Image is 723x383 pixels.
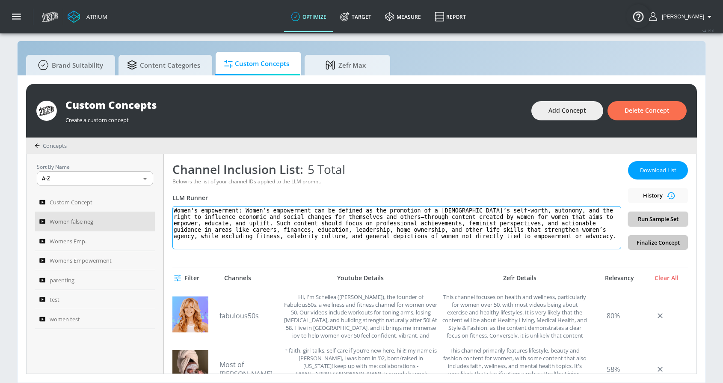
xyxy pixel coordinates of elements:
span: 5 Total [303,161,345,177]
div: Channels [224,274,251,282]
span: Content Categories [127,55,200,75]
div: Clear All [645,274,688,282]
div: Concepts [35,142,67,150]
div: Hi, I'm Schellea (Shelly), the founder of Fabulous50s, a wellness and fitness channel for women o... [284,293,438,338]
span: Womens Emp. [50,236,86,246]
a: parenting [35,270,155,290]
button: Delete Concept [607,101,687,120]
a: test [35,290,155,310]
div: Channel Inclusion List: [172,161,621,177]
button: Open Resource Center [626,4,650,28]
span: Brand Suitability [35,55,103,75]
div: Youtube Details [279,274,442,282]
a: Target [333,1,378,32]
a: measure [378,1,428,32]
div: LLM Runner [172,194,621,202]
span: Womens Empowerment [50,255,112,266]
div: A-Z [37,171,153,186]
a: optimize [284,1,333,32]
button: Add Concept [531,101,603,120]
div: Create a custom concept [65,112,523,124]
span: Custom Concept [50,197,92,207]
a: Custom Concept [35,192,155,212]
span: Download List [637,165,679,175]
span: test [50,294,59,305]
span: Filter [176,273,199,284]
span: Zefr Max [313,55,378,75]
a: Most of [PERSON_NAME] [219,360,279,379]
span: Women false neg [50,216,93,227]
span: Add Concept [548,105,586,116]
span: Concepts [43,142,67,150]
a: fabulous50s [219,311,279,320]
button: [PERSON_NAME] [649,12,714,22]
p: Sort By Name [37,162,153,171]
span: parenting [50,275,74,285]
img: UCiWPU83VmOXjQ6xY0gIrhIQ [172,296,208,332]
button: Download List [628,161,688,180]
button: Run Sample Set [628,212,688,227]
span: women test [50,314,80,324]
div: Relevancy [598,274,641,282]
a: women test [35,309,155,329]
a: Report [428,1,473,32]
span: Run Sample Set [635,214,681,224]
textarea: Women's empowerment: Women’s empowerment can be defined as the promotion of a [DEMOGRAPHIC_DATA]’... [172,206,621,249]
div: Zefr Details [446,274,594,282]
div: Below is the list of your channel IDs applied to the LLM prompt. [172,178,621,185]
span: [PERSON_NAME] [658,14,704,20]
div: Custom Concepts [65,98,523,112]
a: Womens Empowerment [35,251,155,271]
div: This channel focuses on health and wellness, particularly for women over 50, with most videos bei... [442,293,587,338]
a: Women false neg [35,212,155,232]
div: 80% [592,293,634,338]
a: Womens Emp. [35,231,155,251]
div: Atrium [83,13,107,21]
button: Filter [172,270,203,286]
span: Delete Concept [625,105,670,116]
a: Atrium [68,10,107,23]
span: v 4.19.0 [702,28,714,33]
span: Custom Concepts [224,54,289,74]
